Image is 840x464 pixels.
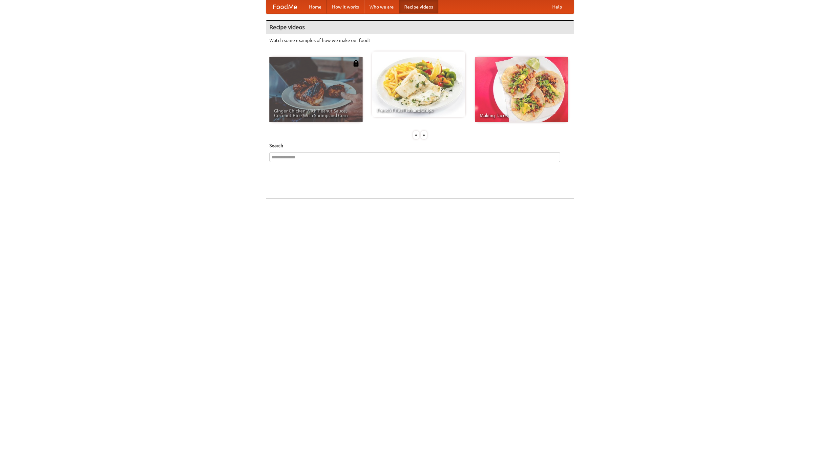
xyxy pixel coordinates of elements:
a: How it works [327,0,364,13]
a: FoodMe [266,0,304,13]
a: Help [547,0,567,13]
a: Who we are [364,0,399,13]
div: « [413,131,419,139]
span: Making Tacos [480,113,564,118]
a: Making Tacos [475,57,568,122]
div: » [421,131,427,139]
a: Home [304,0,327,13]
h5: Search [269,142,571,149]
span: French Fries Fish and Chips [377,108,461,112]
img: 483408.png [353,60,359,67]
a: French Fries Fish and Chips [372,51,465,117]
h4: Recipe videos [266,21,574,34]
p: Watch some examples of how we make our food! [269,37,571,44]
a: Recipe videos [399,0,438,13]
